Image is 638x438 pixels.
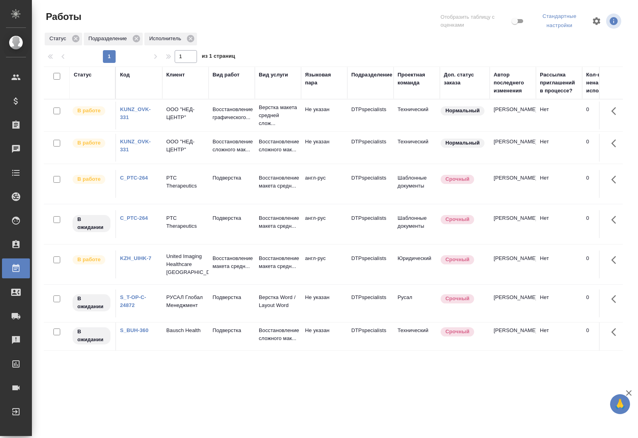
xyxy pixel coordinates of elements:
p: Срочный [445,215,469,223]
p: Подверстка [213,174,251,182]
td: [PERSON_NAME] [490,250,536,278]
p: В работе [77,175,100,183]
div: Исполнитель выполняет работу [72,106,111,116]
a: C_PTC-264 [120,215,148,221]
td: англ-рус [301,170,347,198]
p: Статус [49,35,69,43]
div: Кол-во неназначенных исполнителей [586,71,634,95]
span: из 1 страниц [202,51,235,63]
td: Юридический [394,250,440,278]
td: Технический [394,134,440,162]
p: Подверстка [213,327,251,334]
div: Проектная команда [398,71,436,87]
div: Автор последнего изменения [494,71,532,95]
div: Код [120,71,130,79]
p: В ожидании [77,328,106,344]
p: Восстановление макета средн... [259,214,297,230]
button: Здесь прячутся важные кнопки [606,250,626,270]
p: В ожидании [77,295,106,311]
div: Клиент [166,71,185,79]
a: S_T-OP-C-24872 [120,294,146,308]
button: Здесь прячутся важные кнопки [606,134,626,153]
div: Исполнитель назначен, приступать к работе пока рано [72,293,111,312]
td: англ-рус [301,210,347,238]
td: Шаблонные документы [394,170,440,198]
div: Рассылка приглашений в процессе? [540,71,578,95]
p: Срочный [445,256,469,264]
p: Восстановление макета средн... [259,254,297,270]
p: ООО "НЕД-ЦЕНТР" [166,106,205,121]
div: Исполнитель выполняет работу [72,138,111,149]
div: Исполнитель назначен, приступать к работе пока рано [72,327,111,345]
td: Не указан [301,289,347,317]
td: Русал [394,289,440,317]
td: [PERSON_NAME] [490,134,536,162]
span: Настроить таблицу [587,12,606,31]
td: Не указан [301,323,347,350]
td: [PERSON_NAME] [490,102,536,129]
td: Нет [536,289,582,317]
div: Языковая пара [305,71,343,87]
p: Восстановление сложного мак... [259,327,297,342]
p: Подверстка [213,293,251,301]
div: Исполнитель назначен, приступать к работе пока рано [72,214,111,233]
td: Шаблонные документы [394,210,440,238]
p: Подразделение [89,35,130,43]
a: C_PTC-264 [120,175,148,181]
td: Нет [536,134,582,162]
button: 🙏 [610,394,630,414]
div: Исполнитель выполняет работу [72,174,111,185]
p: В работе [77,107,100,115]
td: Не указан [301,102,347,129]
div: Статус [74,71,92,79]
button: Здесь прячутся важные кнопки [606,289,626,309]
span: Посмотреть информацию [606,14,623,29]
td: [PERSON_NAME] [490,323,536,350]
td: DTPspecialists [347,323,394,350]
p: PTC Therapeutics [166,174,205,190]
p: Нормальный [445,107,480,115]
p: Нормальный [445,139,480,147]
td: [PERSON_NAME] [490,289,536,317]
div: Вид работ [213,71,240,79]
p: Верстка макета средней слож... [259,104,297,127]
p: Восстановление сложного мак... [213,138,251,154]
td: Технический [394,102,440,129]
td: DTPspecialists [347,289,394,317]
p: Подверстка [213,214,251,222]
td: [PERSON_NAME] [490,170,536,198]
p: В работе [77,139,100,147]
div: Подразделение [351,71,392,79]
p: РУСАЛ Глобал Менеджмент [166,293,205,309]
p: United Imaging Healthcare [GEOGRAPHIC_DATA] [166,252,205,276]
p: Bausch Health [166,327,205,334]
button: Здесь прячутся важные кнопки [606,323,626,342]
td: Нет [536,250,582,278]
td: DTPspecialists [347,102,394,129]
p: Верстка Word / Layout Word [259,293,297,309]
div: Исполнитель [144,33,197,45]
a: KUNZ_OVK-331 [120,106,151,120]
div: Доп. статус заказа [444,71,486,87]
td: Нет [536,210,582,238]
td: DTPspecialists [347,250,394,278]
td: Нет [536,323,582,350]
p: Срочный [445,328,469,336]
p: Восстановление графического... [213,106,251,121]
span: 🙏 [613,396,627,413]
p: В работе [77,256,100,264]
a: KUNZ_OVK-331 [120,139,151,153]
p: Восстановление макета средн... [259,174,297,190]
button: Здесь прячутся важные кнопки [606,210,626,229]
div: split button [532,10,587,32]
td: DTPspecialists [347,210,394,238]
td: DTPspecialists [347,170,394,198]
button: Здесь прячутся важные кнопки [606,170,626,189]
td: [PERSON_NAME] [490,210,536,238]
span: Работы [44,10,81,23]
td: Технический [394,323,440,350]
a: S_BUH-360 [120,327,148,333]
div: Статус [45,33,82,45]
p: Восстановление сложного мак... [259,138,297,154]
td: DTPspecialists [347,134,394,162]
